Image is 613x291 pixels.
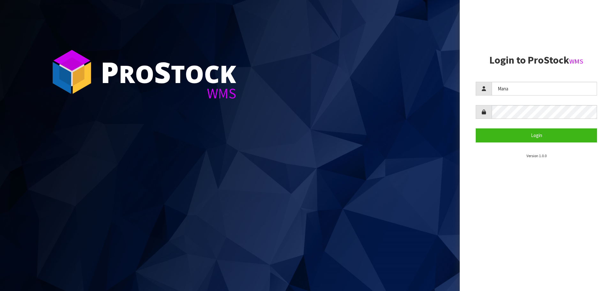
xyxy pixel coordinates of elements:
h2: Login to ProStock [476,55,597,66]
span: P [101,52,119,91]
button: Login [476,128,597,142]
img: ProStock Cube [48,48,96,96]
span: S [154,52,171,91]
input: Username [492,82,597,96]
div: WMS [101,86,236,101]
small: WMS [569,57,583,65]
small: Version 1.0.0 [526,153,547,158]
div: ro tock [101,57,236,86]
